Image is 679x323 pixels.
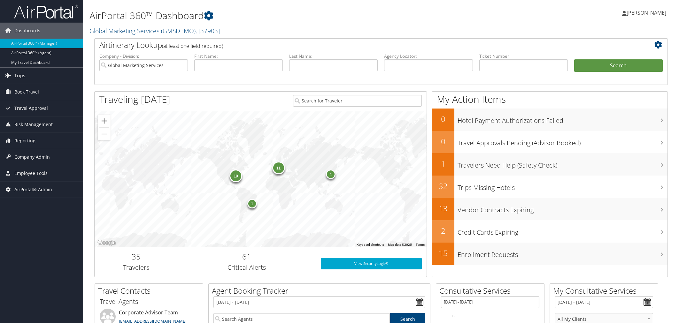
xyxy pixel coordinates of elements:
[98,128,111,140] button: Zoom out
[212,285,430,296] h2: Agent Booking Tracker
[14,4,78,19] img: airportal-logo.png
[432,93,667,106] h1: My Action Items
[439,285,544,296] h2: Consultative Services
[99,263,173,272] h3: Travelers
[458,180,667,192] h3: Trips Missing Hotels
[458,135,667,147] h3: Travel Approvals Pending (Advisor Booked)
[247,199,257,208] div: 1
[432,136,454,147] h2: 0
[161,26,196,35] span: ( GMSDEMO )
[432,131,667,153] a: 0Travel Approvals Pending (Advisor Booked)
[289,53,378,59] label: Last Name:
[432,181,454,192] h2: 32
[432,158,454,169] h2: 1
[99,53,188,59] label: Company - Division:
[458,225,667,237] h3: Credit Cards Expiring
[326,169,336,179] div: 4
[574,59,663,72] button: Search
[14,149,50,165] span: Company Admin
[14,133,35,149] span: Reporting
[100,297,198,306] h3: Travel Agents
[432,225,454,236] h2: 2
[14,23,40,39] span: Dashboards
[14,68,25,84] span: Trips
[458,158,667,170] h3: Travelers Need Help (Safety Check)
[99,93,170,106] h1: Traveling [DATE]
[458,247,667,259] h3: Enrollment Requests
[432,176,667,198] a: 32Trips Missing Hotels
[162,42,223,49] span: (at least one field required)
[432,153,667,176] a: 1Travelers Need Help (Safety Check)
[196,26,220,35] span: , [ 37903 ]
[622,3,673,22] a: [PERSON_NAME]
[452,314,454,318] tspan: 6
[194,53,283,59] label: First Name:
[432,198,667,220] a: 13Vendor Contracts Expiring
[416,243,425,246] a: Terms (opens in new tab)
[458,113,667,125] h3: Hotel Payment Authorizations Failed
[357,243,384,247] button: Keyboard shortcuts
[388,243,412,246] span: Map data ©2025
[458,202,667,214] h3: Vendor Contracts Expiring
[432,243,667,265] a: 15Enrollment Requests
[14,165,48,181] span: Employee Tools
[14,116,53,132] span: Risk Management
[627,9,666,16] span: [PERSON_NAME]
[99,251,173,262] h2: 35
[432,203,454,214] h2: 13
[96,239,117,247] a: Open this area in Google Maps (opens a new window)
[432,109,667,131] a: 0Hotel Payment Authorizations Failed
[89,26,220,35] a: Global Marketing Services
[98,285,203,296] h2: Travel Contacts
[293,95,422,107] input: Search for Traveler
[230,169,243,182] div: 19
[14,100,48,116] span: Travel Approval
[98,115,111,127] button: Zoom in
[89,9,478,22] h1: AirPortal 360™ Dashboard
[182,251,311,262] h2: 61
[14,182,52,198] span: AirPortal® Admin
[321,258,422,269] a: View SecurityLogic®
[432,220,667,243] a: 2Credit Cards Expiring
[99,40,615,50] h2: Airtinerary Lookup
[479,53,568,59] label: Ticket Number:
[553,285,658,296] h2: My Consultative Services
[96,239,117,247] img: Google
[432,114,454,124] h2: 0
[182,263,311,272] h3: Critical Alerts
[272,161,285,174] div: 11
[14,84,39,100] span: Book Travel
[432,248,454,259] h2: 15
[384,53,473,59] label: Agency Locator:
